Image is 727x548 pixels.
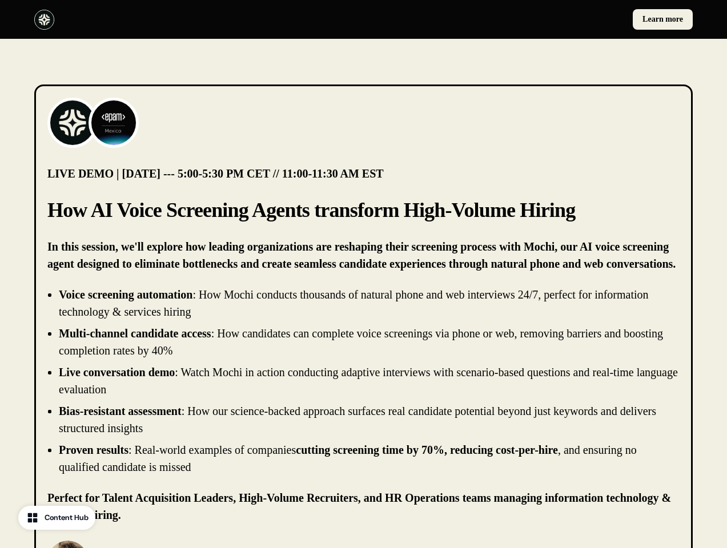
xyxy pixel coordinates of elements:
[47,167,384,180] strong: LIVE DEMO | [DATE] --- 5:00-5:30 PM CET // 11:00-11:30 AM EST
[59,444,128,456] strong: Proven results
[59,405,182,417] strong: Bias-resistant assessment
[59,288,649,318] p: : How Mochi conducts thousands of natural phone and web interviews 24/7, perfect for information ...
[59,327,663,357] p: : How candidates can complete voice screenings via phone or web, removing barriers and boosting c...
[59,444,637,473] p: : Real-world examples of companies , and ensuring no qualified candidate is missed
[59,405,656,434] p: : How our science-backed approach surfaces real candidate potential beyond just keywords and deli...
[59,327,211,340] strong: Multi-channel candidate access
[59,366,678,396] p: : Watch Mochi in action conducting adaptive interviews with scenario-based questions and real-tim...
[18,506,95,530] button: Content Hub
[59,288,192,301] strong: Voice screening automation
[296,444,558,456] strong: cutting screening time by 70%, reducing cost-per-hire
[47,491,671,521] strong: Perfect for Talent Acquisition Leaders, High-Volume Recruiters, and HR Operations teams managing ...
[59,366,175,378] strong: Live conversation demo
[633,9,693,30] a: Learn more
[45,512,89,523] div: Content Hub
[47,240,676,270] strong: In this session, we'll explore how leading organizations are reshaping their screening process wi...
[47,196,680,224] p: How AI Voice Screening Agents transform High-Volume Hiring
